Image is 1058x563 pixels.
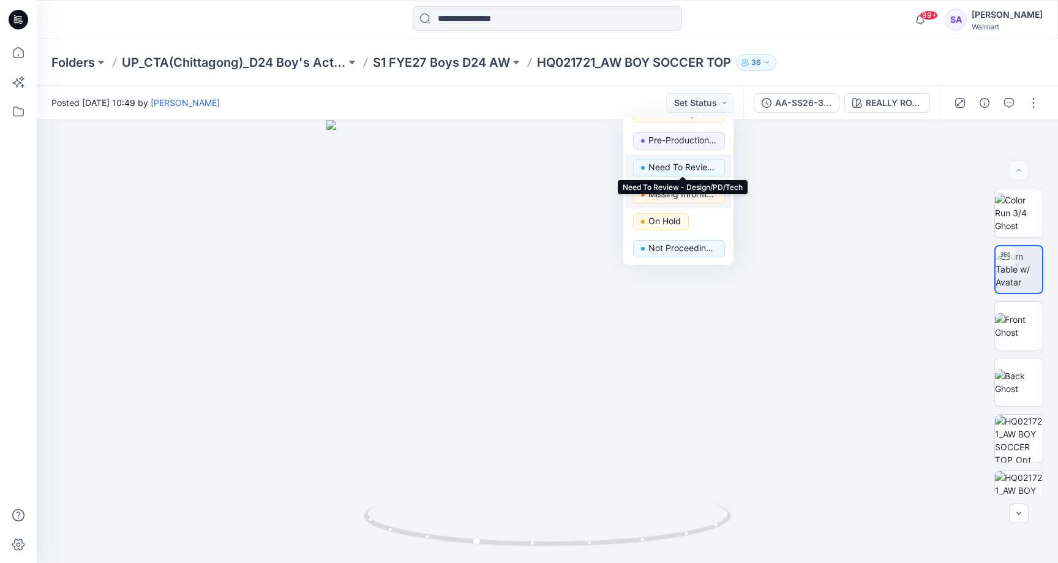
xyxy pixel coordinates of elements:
div: Walmart [972,22,1043,31]
img: Turn Table w/ Avatar [996,250,1042,289]
div: AA-SS26-387-B_SOCCER TOP [775,96,831,110]
img: Front Ghost [995,313,1043,339]
p: Not Proceeding / Dropped [648,240,717,256]
p: HQ021721_AW BOY SOCCER TOP [537,54,731,71]
a: UP_CTA(Chittagong)_D24 Boy's Active [122,54,346,71]
p: Pre-Production Approved [648,132,717,148]
button: 36 [736,54,776,71]
a: [PERSON_NAME] [151,97,220,108]
span: Posted [DATE] 10:49 by [51,96,220,109]
button: REALLY ROYAL [844,93,930,113]
p: On Hold [648,213,681,229]
p: 36 [751,56,761,69]
div: REALLY ROYAL [866,96,922,110]
p: Need To Review - Design/PD/Tech [648,159,717,175]
div: [PERSON_NAME] [972,7,1043,22]
a: S1 FYE27 Boys D24 AW [373,54,510,71]
a: Folders [51,54,95,71]
button: AA-SS26-387-B_SOCCER TOP [754,93,839,113]
img: HQ021721_AW BOY SOCCER TOP_Opt 2_Soft Silver_inspo image BK [995,471,1043,519]
button: Details [975,93,994,113]
img: Back Ghost [995,369,1043,395]
div: SA [945,9,967,31]
img: HQ021721_AW BOY SOCCER TOP_Opt 2_Soft Silver_inspo image FR [995,415,1043,463]
span: 99+ [920,10,938,20]
img: Color Run 3/4 Ghost [995,194,1043,232]
p: Missing Information [648,186,717,202]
